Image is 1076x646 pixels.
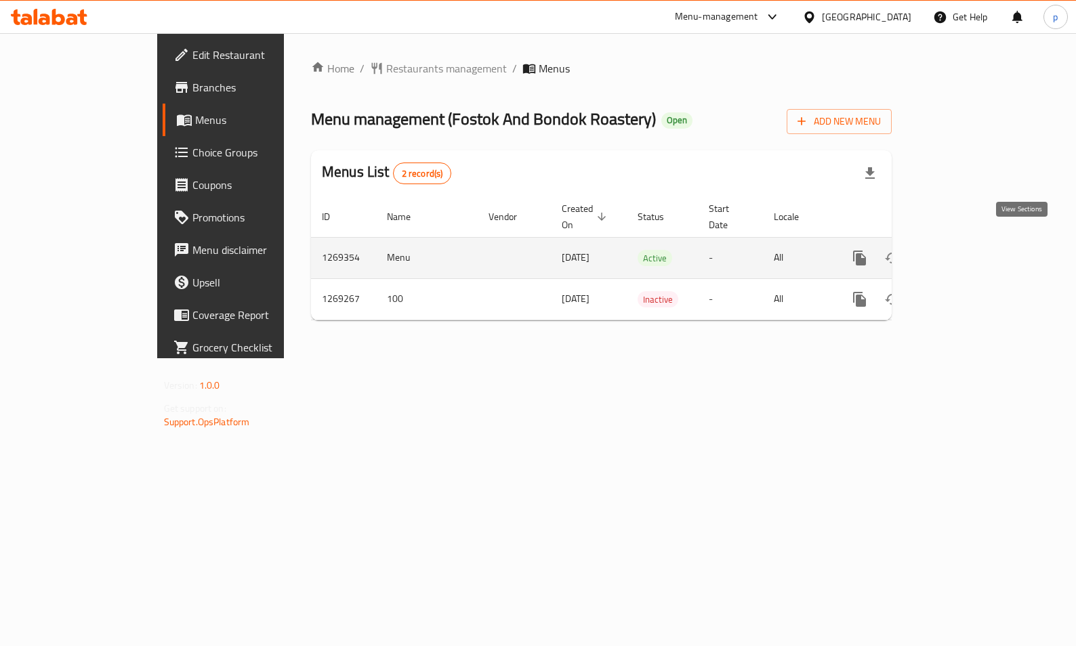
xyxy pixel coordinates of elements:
[163,104,337,136] a: Menus
[876,283,909,316] button: Change Status
[192,209,326,225] span: Promotions
[192,339,326,356] span: Grocery Checklist
[798,113,881,130] span: Add New Menu
[311,104,656,134] span: Menu management ( Fostok And Bondok Roastery )
[562,249,589,266] span: [DATE]
[394,167,451,180] span: 2 record(s)
[562,290,589,307] span: [DATE]
[192,274,326,290] span: Upsell
[163,266,337,299] a: Upsell
[562,200,611,233] span: Created On
[192,144,326,160] span: Choice Groups
[163,136,337,169] a: Choice Groups
[876,242,909,274] button: Change Status
[163,169,337,201] a: Coupons
[163,71,337,104] a: Branches
[638,209,682,225] span: Status
[199,376,220,394] span: 1.0.0
[163,331,337,364] a: Grocery Checklist
[638,292,678,307] span: Inactive
[163,299,337,331] a: Coverage Report
[661,114,692,126] span: Open
[387,209,428,225] span: Name
[192,242,326,258] span: Menu disclaimer
[638,291,678,307] div: Inactive
[844,283,876,316] button: more
[774,209,816,225] span: Locale
[638,251,672,266] span: Active
[370,60,507,77] a: Restaurants management
[322,162,451,184] h2: Menus List
[675,9,758,25] div: Menu-management
[163,234,337,266] a: Menu disclaimer
[709,200,747,233] span: Start Date
[539,60,570,77] span: Menus
[164,376,197,394] span: Version:
[376,237,478,278] td: Menu
[195,112,326,128] span: Menus
[311,278,376,320] td: 1269267
[822,9,911,24] div: [GEOGRAPHIC_DATA]
[763,237,833,278] td: All
[489,209,535,225] span: Vendor
[787,109,892,134] button: Add New Menu
[192,177,326,193] span: Coupons
[844,242,876,274] button: more
[360,60,365,77] li: /
[192,79,326,95] span: Branches
[833,196,985,238] th: Actions
[322,209,348,225] span: ID
[311,237,376,278] td: 1269354
[661,112,692,129] div: Open
[854,157,886,190] div: Export file
[512,60,517,77] li: /
[192,307,326,323] span: Coverage Report
[163,39,337,71] a: Edit Restaurant
[763,278,833,320] td: All
[311,60,892,77] nav: breadcrumb
[192,47,326,63] span: Edit Restaurant
[164,413,250,431] a: Support.OpsPlatform
[698,278,763,320] td: -
[163,201,337,234] a: Promotions
[376,278,478,320] td: 100
[311,196,985,320] table: enhanced table
[386,60,507,77] span: Restaurants management
[1053,9,1058,24] span: p
[698,237,763,278] td: -
[164,400,226,417] span: Get support on:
